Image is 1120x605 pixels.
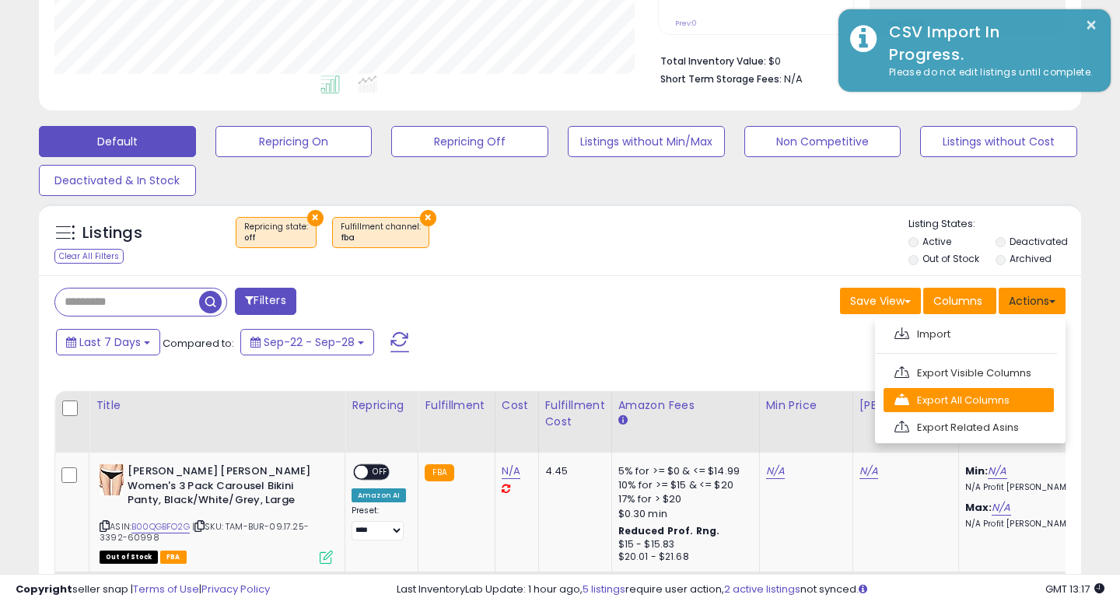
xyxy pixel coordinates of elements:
div: 5% for >= $0 & <= $14.99 [618,464,747,478]
div: Repricing [352,397,411,414]
div: Amazon AI [352,488,406,502]
small: FBA [425,464,453,481]
h5: Listings [82,222,142,244]
div: Last InventoryLab Update: 1 hour ago, require user action, not synced. [397,582,1104,597]
div: $0.30 min [618,507,747,521]
div: seller snap | | [16,582,270,597]
b: Total Inventory Value: [660,54,766,68]
div: Clear All Filters [54,249,124,264]
label: Deactivated [1010,235,1068,248]
span: OFF [368,466,393,479]
button: Actions [999,288,1066,314]
button: × [1085,16,1097,35]
a: Import [884,322,1054,346]
img: 41L7ptwdNdL._SL40_.jpg [100,464,124,495]
b: Min: [965,463,989,478]
a: Terms of Use [133,582,199,596]
label: Active [922,235,951,248]
button: × [307,210,324,226]
button: Listings without Min/Max [568,126,725,157]
div: $20.01 - $21.68 [618,551,747,564]
a: N/A [859,463,878,479]
div: Fulfillment [425,397,488,414]
li: $0 [660,51,1054,69]
span: FBA [160,551,187,564]
span: Repricing state : [244,221,308,244]
div: 10% for >= $15 & <= $20 [618,478,747,492]
span: 2025-10-10 13:17 GMT [1045,582,1104,596]
button: Save View [840,288,921,314]
a: N/A [992,500,1010,516]
small: Amazon Fees. [618,414,628,428]
div: Preset: [352,505,406,540]
b: Max: [965,500,992,515]
a: N/A [502,463,520,479]
button: Filters [235,288,296,315]
span: Last 7 Days [79,334,141,350]
b: Short Term Storage Fees: [660,72,782,86]
div: Cost [502,397,532,414]
button: Repricing Off [391,126,548,157]
div: ASIN: [100,464,333,562]
label: Archived [1010,252,1052,265]
p: N/A Profit [PERSON_NAME] [965,482,1094,493]
span: N/A [784,72,803,86]
label: Out of Stock [922,252,979,265]
button: × [420,210,436,226]
b: Reduced Prof. Rng. [618,524,720,537]
a: N/A [988,463,1006,479]
span: Sep-22 - Sep-28 [264,334,355,350]
a: 5 listings [583,582,625,596]
div: 17% for > $20 [618,492,747,506]
a: N/A [766,463,785,479]
span: Columns [933,293,982,309]
button: Default [39,126,196,157]
span: Fulfillment channel : [341,221,421,244]
span: All listings that are currently out of stock and unavailable for purchase on Amazon [100,551,158,564]
div: 4.45 [545,464,600,478]
a: B00QGBFO2G [131,520,190,533]
button: Listings without Cost [920,126,1077,157]
div: $15 - $15.83 [618,538,747,551]
div: [PERSON_NAME] [859,397,952,414]
small: Prev: 0 [675,19,697,28]
b: [PERSON_NAME] [PERSON_NAME] Women's 3 Pack Carousel Bikini Panty, Black/White/Grey, Large [128,464,317,512]
button: Sep-22 - Sep-28 [240,329,374,355]
div: Title [96,397,338,414]
div: CSV Import In Progress. [877,21,1099,65]
div: Fulfillment Cost [545,397,605,430]
a: Privacy Policy [201,582,270,596]
button: Repricing On [215,126,373,157]
button: Non Competitive [744,126,901,157]
button: Columns [923,288,996,314]
div: fba [341,233,421,243]
a: Export All Columns [884,388,1054,412]
div: Amazon Fees [618,397,753,414]
a: 2 active listings [724,582,800,596]
div: Please do not edit listings until complete. [877,65,1099,80]
p: N/A Profit [PERSON_NAME] [965,519,1094,530]
div: off [244,233,308,243]
a: Export Related Asins [884,415,1054,439]
a: Export Visible Columns [884,361,1054,385]
strong: Copyright [16,582,72,596]
span: Compared to: [163,336,234,351]
p: Listing States: [908,217,1082,232]
span: | SKU: TAM-BUR-09.17.25-3392-60998 [100,520,309,544]
div: Min Price [766,397,846,414]
button: Last 7 Days [56,329,160,355]
button: Deactivated & In Stock [39,165,196,196]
